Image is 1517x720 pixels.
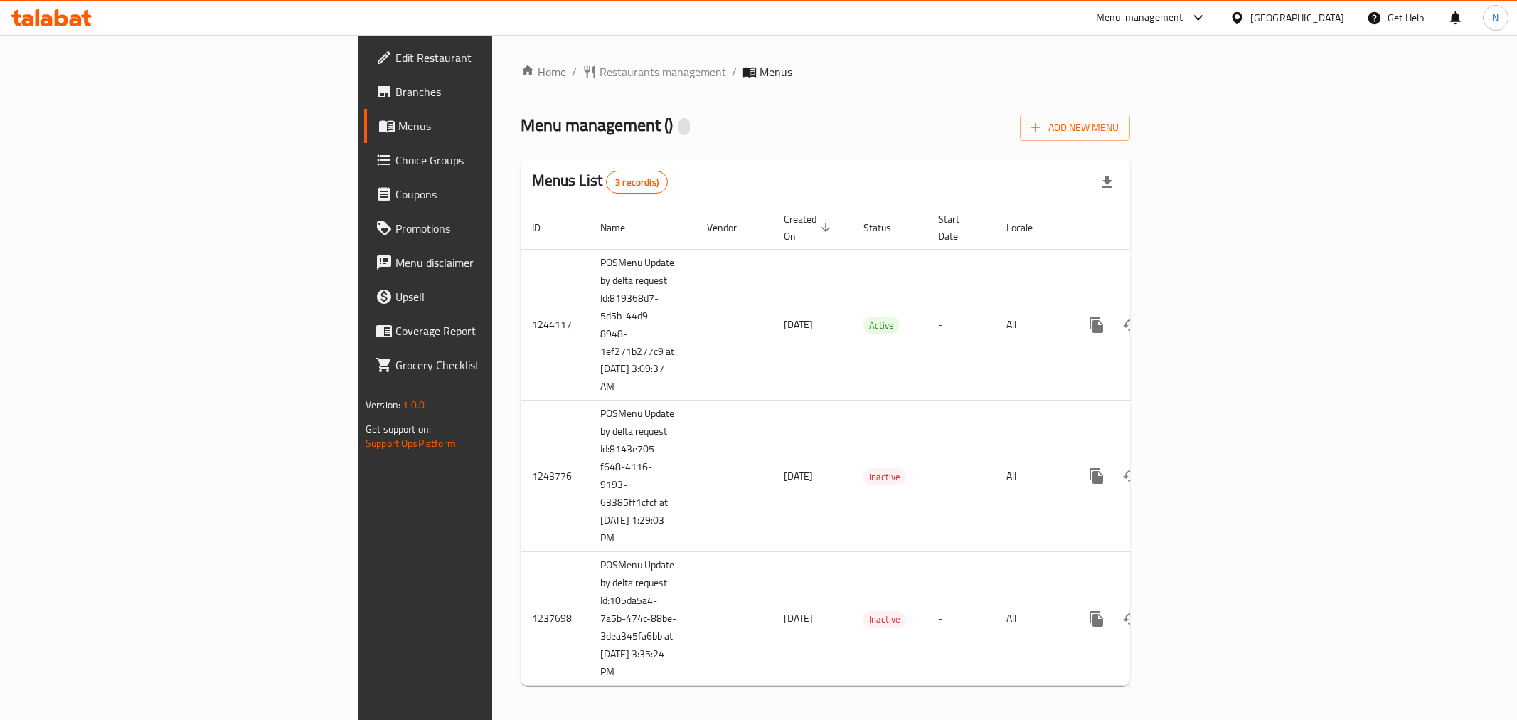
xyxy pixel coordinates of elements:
h2: Menus List [532,170,668,194]
nav: breadcrumb [521,63,1130,80]
span: 1.0.0 [403,396,425,414]
span: Get support on: [366,420,431,438]
a: Edit Restaurant [364,41,612,75]
th: Actions [1068,206,1228,250]
span: Version: [366,396,400,414]
span: Add New Menu [1031,119,1119,137]
a: Support.OpsPlatform [366,434,456,452]
td: POSMenu Update by delta request Id:105da5a4-7a5b-474c-88be-3dea345fa6bb at [DATE] 3:35:24 PM [589,552,696,686]
button: more [1080,308,1114,342]
div: Inactive [863,611,906,628]
li: / [732,63,737,80]
a: Restaurants management [582,63,726,80]
span: Coupons [395,186,600,203]
td: POSMenu Update by delta request Id:819368d7-5d5b-44d9-8948-1ef271b277c9 at [DATE] 3:09:37 AM [589,249,696,401]
span: Menu management ( ) [521,109,673,141]
span: Menus [398,117,600,134]
span: Status [863,219,910,236]
div: Menu-management [1096,9,1183,26]
span: Menus [760,63,792,80]
span: Inactive [863,611,906,628]
a: Upsell [364,280,612,314]
a: Coverage Report [364,314,612,348]
span: Grocery Checklist [395,356,600,374]
span: [DATE] [784,315,813,334]
span: Branches [395,83,600,100]
a: Choice Groups [364,143,612,177]
td: All [995,249,1068,401]
a: Coupons [364,177,612,211]
span: Start Date [938,211,978,245]
div: Export file [1090,165,1124,199]
span: Created On [784,211,835,245]
span: [DATE] [784,609,813,628]
a: Promotions [364,211,612,245]
span: 3 record(s) [607,176,667,189]
span: Active [863,317,900,334]
button: Change Status [1114,602,1148,636]
span: Restaurants management [600,63,726,80]
span: Upsell [395,288,600,305]
span: Vendor [707,219,755,236]
span: Edit Restaurant [395,49,600,66]
div: Total records count [606,171,668,194]
button: Change Status [1114,459,1148,493]
td: - [927,249,995,401]
td: - [927,401,995,552]
a: Menu disclaimer [364,245,612,280]
td: All [995,552,1068,686]
span: Menu disclaimer [395,254,600,271]
div: [GEOGRAPHIC_DATA] [1250,10,1344,26]
div: Inactive [863,468,906,485]
span: Choice Groups [395,152,600,169]
span: Coverage Report [395,322,600,339]
td: All [995,401,1068,552]
span: ID [532,219,559,236]
a: Menus [364,109,612,143]
span: Locale [1006,219,1051,236]
span: Promotions [395,220,600,237]
a: Grocery Checklist [364,348,612,382]
a: Branches [364,75,612,109]
span: Inactive [863,469,906,485]
button: more [1080,459,1114,493]
button: Change Status [1114,308,1148,342]
table: enhanced table [521,206,1228,687]
button: more [1080,602,1114,636]
button: Add New Menu [1020,115,1130,141]
span: [DATE] [784,467,813,485]
td: - [927,552,995,686]
span: N [1492,10,1499,26]
span: Name [600,219,644,236]
td: POSMenu Update by delta request Id:8143e705-f648-4116-9193-63385ff1cfcf at [DATE] 1:29:03 PM [589,401,696,552]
